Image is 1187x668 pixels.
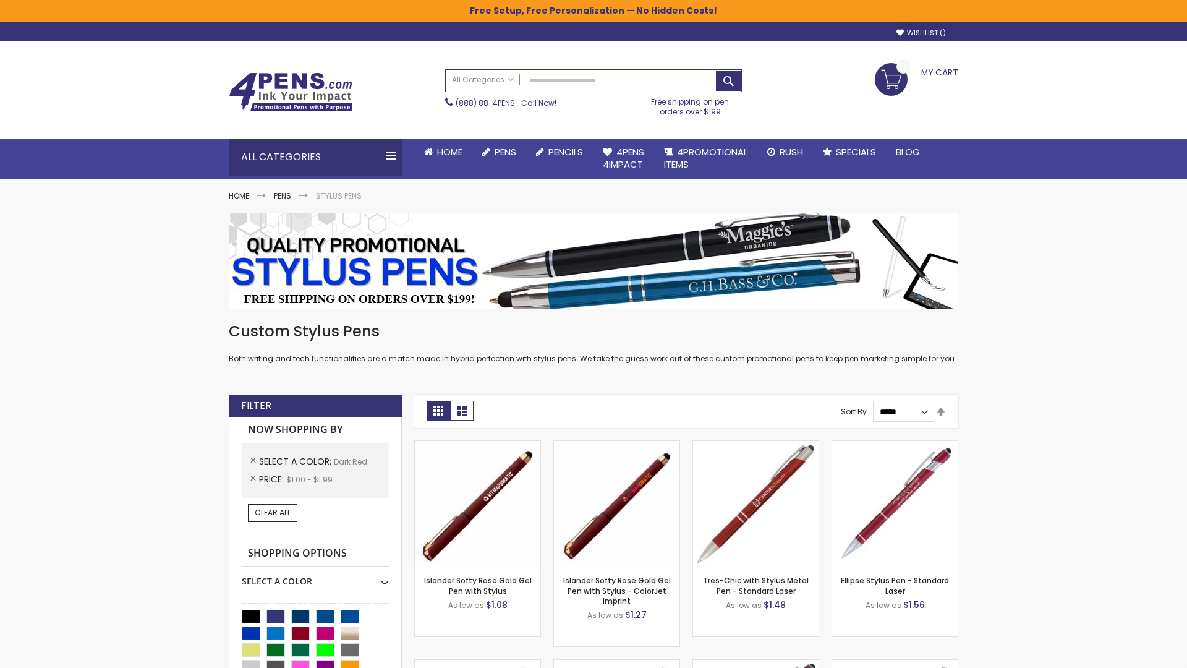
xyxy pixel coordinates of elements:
[427,401,450,421] strong: Grid
[316,191,362,201] strong: Stylus Pens
[563,575,671,606] a: Islander Softy Rose Gold Gel Pen with Stylus - ColorJet Imprint
[255,507,291,518] span: Clear All
[886,139,930,166] a: Blog
[286,474,333,485] span: $1.00 - $1.99
[495,145,516,158] span: Pens
[866,600,901,610] span: As low as
[415,441,540,567] img: Islander Softy Rose Gold Gel Pen with Stylus-Dark Red
[896,145,920,158] span: Blog
[664,145,747,171] span: 4PROMOTIONAL ITEMS
[414,139,472,166] a: Home
[554,441,679,567] img: Islander Softy Rose Gold Gel Pen with Stylus - ColorJet Imprint-Dark Red
[526,139,593,166] a: Pencils
[593,139,654,179] a: 4Pens4impact
[841,406,867,417] label: Sort By
[472,139,526,166] a: Pens
[764,599,786,611] span: $1.48
[241,399,271,413] strong: Filter
[603,145,644,171] span: 4Pens 4impact
[554,440,679,451] a: Islander Softy Rose Gold Gel Pen with Stylus - ColorJet Imprint-Dark Red
[903,599,925,611] span: $1.56
[456,98,515,108] a: (888) 88-4PENS
[780,145,803,158] span: Rush
[229,322,958,341] h1: Custom Stylus Pens
[587,610,623,620] span: As low as
[896,28,946,38] a: Wishlist
[832,441,958,567] img: Ellipse Stylus Pen - Standard Laser-Dark Red
[259,473,286,486] span: Price
[813,139,886,166] a: Specials
[452,75,514,85] span: All Categories
[229,72,352,112] img: 4Pens Custom Pens and Promotional Products
[229,191,249,201] a: Home
[242,541,389,567] strong: Shopping Options
[625,609,647,621] span: $1.27
[486,599,508,611] span: $1.08
[703,575,809,596] a: Tres-Chic with Stylus Metal Pen - Standard Laser
[548,145,583,158] span: Pencils
[437,145,462,158] span: Home
[693,440,819,451] a: Tres-Chic with Stylus Metal Pen - Standard Laser-Dark Red
[446,70,520,90] a: All Categories
[448,600,484,610] span: As low as
[259,455,334,468] span: Select A Color
[841,575,949,596] a: Ellipse Stylus Pen - Standard Laser
[456,98,556,108] span: - Call Now!
[415,440,540,451] a: Islander Softy Rose Gold Gel Pen with Stylus-Dark Red
[639,92,742,117] div: Free shipping on pen orders over $199
[242,417,389,443] strong: Now Shopping by
[832,440,958,451] a: Ellipse Stylus Pen - Standard Laser-Dark Red
[693,441,819,567] img: Tres-Chic with Stylus Metal Pen - Standard Laser-Dark Red
[424,575,532,596] a: Islander Softy Rose Gold Gel Pen with Stylus
[248,504,297,521] a: Clear All
[242,567,389,588] div: Select A Color
[726,600,762,610] span: As low as
[274,191,291,201] a: Pens
[836,145,876,158] span: Specials
[229,139,402,176] div: All Categories
[757,139,813,166] a: Rush
[229,213,958,309] img: Stylus Pens
[654,139,757,179] a: 4PROMOTIONALITEMS
[334,456,367,467] span: Dark Red
[229,322,958,364] div: Both writing and tech functionalities are a match made in hybrid perfection with stylus pens. We ...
